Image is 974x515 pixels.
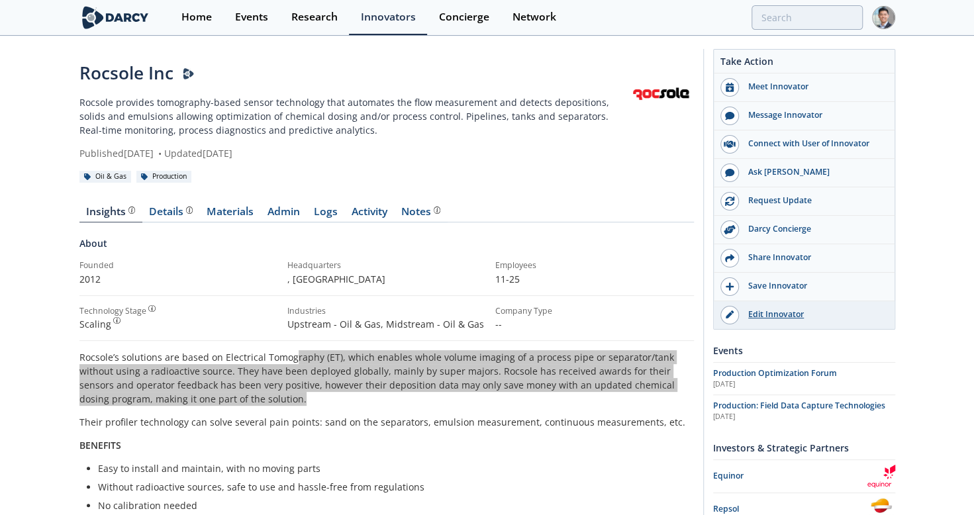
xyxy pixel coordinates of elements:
[79,171,132,183] div: Oil & Gas
[287,318,484,330] span: Upstream - Oil & Gas, Midstream - Oil & Gas
[739,280,887,292] div: Save Innovator
[713,379,895,390] div: [DATE]
[86,207,135,217] div: Insights
[739,138,887,150] div: Connect with User of Innovator
[287,259,486,271] div: Headquarters
[739,109,887,121] div: Message Innovator
[79,259,278,271] div: Founded
[98,461,685,475] li: Easy to install and maintain, with no moving parts
[128,207,136,214] img: information.svg
[739,195,887,207] div: Request Update
[714,54,895,73] div: Take Action
[287,305,486,317] div: Industries
[291,12,338,23] div: Research
[200,207,261,222] a: Materials
[79,305,146,317] div: Technology Stage
[713,367,837,379] span: Production Optimization Forum
[714,301,895,329] a: Edit Innovator
[495,305,694,317] div: Company Type
[148,305,156,312] img: information.svg
[79,272,278,286] p: 2012
[79,350,694,406] p: Rocsole’s solutions are based on Electrical Tomography (ET), which enables whole volume imaging o...
[713,400,885,411] span: Production: Field Data Capture Technologies
[79,317,278,331] div: Scaling
[752,5,863,30] input: Advanced Search
[261,207,307,222] a: Admin
[714,273,895,301] button: Save Innovator
[98,480,685,494] li: Without radioactive sources, safe to use and hassle-free from regulations
[495,317,694,331] p: --
[149,207,193,217] div: Details
[183,68,195,80] img: Darcy Presenter
[79,60,628,86] div: Rocsole Inc
[79,146,628,160] div: Published [DATE] Updated [DATE]
[434,207,441,214] img: information.svg
[361,12,416,23] div: Innovators
[113,317,121,324] img: information.svg
[739,308,887,320] div: Edit Innovator
[713,436,895,459] div: Investors & Strategic Partners
[79,207,142,222] a: Insights
[136,171,192,183] div: Production
[307,207,345,222] a: Logs
[713,412,895,422] div: [DATE]
[79,415,694,429] p: Their profiler technology can solve several pain points: sand on the separators, emulsion measure...
[439,12,489,23] div: Concierge
[867,465,895,488] img: Equinor
[98,498,685,512] li: No calibration needed
[739,81,887,93] div: Meet Innovator
[79,6,152,29] img: logo-wide.svg
[713,470,867,482] div: Equinor
[739,252,887,263] div: Share Innovator
[495,259,694,271] div: Employees
[713,503,867,515] div: Repsol
[287,272,486,286] p: , [GEOGRAPHIC_DATA]
[401,207,440,217] div: Notes
[713,465,895,488] a: Equinor Equinor
[512,12,556,23] div: Network
[739,166,887,178] div: Ask [PERSON_NAME]
[495,272,694,286] p: 11-25
[872,6,895,29] img: Profile
[79,236,694,259] div: About
[79,439,121,451] strong: BENEFITS
[395,207,448,222] a: Notes
[156,147,164,160] span: •
[345,207,395,222] a: Activity
[713,339,895,362] div: Events
[235,12,268,23] div: Events
[739,223,887,235] div: Darcy Concierge
[713,367,895,390] a: Production Optimization Forum [DATE]
[142,207,200,222] a: Details
[186,207,193,214] img: information.svg
[713,400,895,422] a: Production: Field Data Capture Technologies [DATE]
[181,12,212,23] div: Home
[79,95,628,137] p: Rocsole provides tomography-based sensor technology that automates the flow measurement and detec...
